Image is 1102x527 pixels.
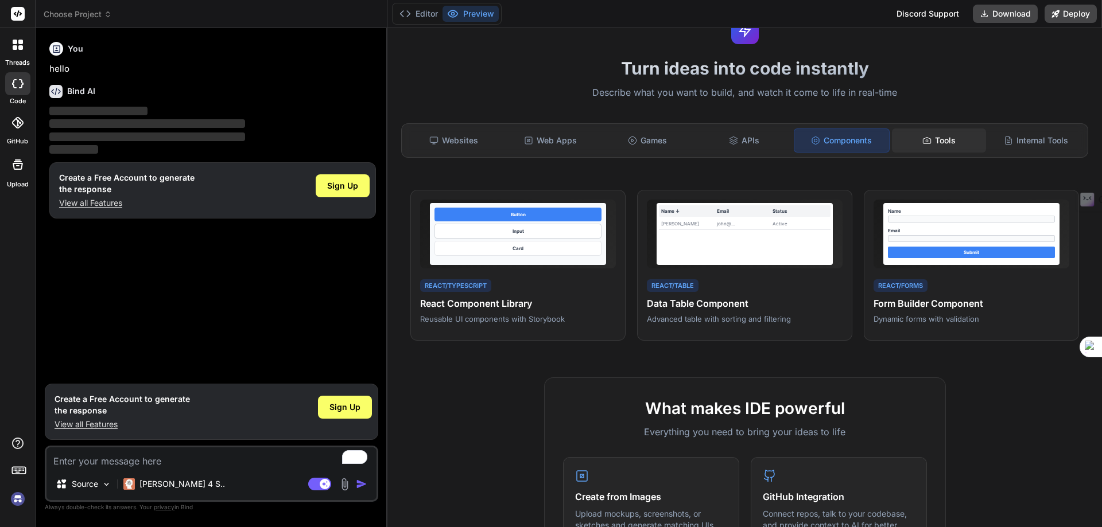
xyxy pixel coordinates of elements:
div: Button [434,208,602,221]
button: Deploy [1045,5,1097,23]
span: Sign Up [327,180,358,192]
button: Preview [443,6,499,22]
img: icon [356,478,367,490]
span: privacy [154,503,174,510]
p: Always double-check its answers. Your in Bind [45,502,378,513]
h4: GitHub Integration [763,490,915,503]
div: Internal Tools [988,128,1083,153]
div: React/TypeScript [420,279,491,292]
label: code [10,96,26,106]
h1: Create a Free Account to generate the response [55,393,190,416]
img: signin [8,489,28,509]
label: GitHub [7,136,28,146]
h1: Turn ideas into code instantly [394,58,1095,79]
img: Pick Models [102,479,111,489]
p: Reusable UI components with Storybook [420,314,616,324]
span: ‌ [49,145,98,154]
span: ‌ [49,132,245,141]
span: Sign Up [329,401,360,413]
div: Email [717,208,773,214]
div: Games [600,128,695,153]
h6: You [68,43,83,54]
h1: Create a Free Account to generate the response [59,172,195,195]
h4: Create from Images [575,490,727,503]
img: attachment [338,478,351,491]
div: React/Forms [874,279,928,292]
div: Card [434,241,602,256]
div: Discord Support [890,5,966,23]
div: Submit [888,247,1055,258]
p: Describe what you want to build, and watch it come to life in real-time [394,85,1095,100]
div: john@... [717,220,773,227]
div: [PERSON_NAME] [661,220,717,227]
div: React/Table [647,279,699,292]
h4: Form Builder Component [874,296,1069,310]
div: Status [773,208,828,214]
p: Advanced table with sorting and filtering [647,314,843,324]
div: Websites [406,128,501,153]
p: [PERSON_NAME] 4 S.. [139,478,225,490]
textarea: To enrich screen reader interactions, please activate Accessibility in Grammarly extension settings [46,447,377,468]
h4: Data Table Component [647,296,843,310]
div: Tools [892,128,987,153]
label: threads [5,58,30,68]
p: Dynamic forms with validation [874,314,1069,324]
div: Components [794,128,890,153]
p: View all Features [59,197,195,209]
h2: What makes IDE powerful [563,396,927,420]
div: APIs [697,128,791,153]
div: Active [773,220,828,227]
div: Web Apps [503,128,598,153]
span: ‌ [49,107,148,115]
button: Download [973,5,1038,23]
label: Upload [7,179,29,189]
h6: Bind AI [67,85,95,97]
p: View all Features [55,419,190,430]
h4: React Component Library [420,296,616,310]
div: Name ↓ [661,208,717,214]
p: Source [72,478,98,490]
p: hello [49,63,376,76]
span: Choose Project [44,9,112,20]
span: ‌ [49,119,245,128]
p: Everything you need to bring your ideas to life [563,425,927,439]
img: Claude 4 Sonnet [123,478,135,490]
div: Input [434,224,602,239]
button: Editor [395,6,443,22]
div: Name [888,208,1055,214]
div: Email [888,227,1055,234]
